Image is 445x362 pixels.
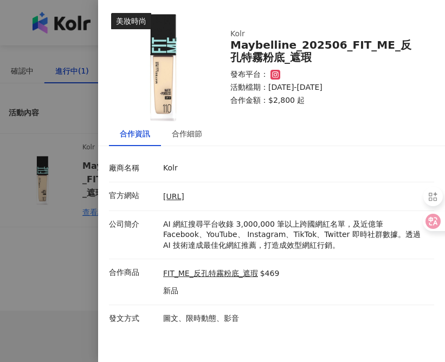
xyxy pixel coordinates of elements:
[109,163,158,174] p: 廠商名稱
[260,268,280,279] p: $469
[109,267,158,278] p: 合作商品
[230,39,421,64] div: Maybelline_202506_FIT_ME_反孔特霧粉底_遮瑕
[120,128,150,140] div: 合作資訊
[109,219,158,230] p: 公司簡介
[109,190,158,201] p: 官方網站
[163,268,258,279] a: FIT_ME_反孔特霧粉底_遮瑕
[109,313,158,324] p: 發文方式
[111,13,220,121] img: FIT_ME_反孔特霧粉底_遮瑕
[230,82,421,93] p: 活動檔期：[DATE]-[DATE]
[163,219,429,251] p: AI 網紅搜尋平台收錄 3,000,000 筆以上跨國網紅名單，及近億筆 Facebook、YouTube、 Instagram、TikTok、Twitter 即時社群數據。透過 AI 技術達成...
[230,69,268,80] p: 發布平台：
[230,29,421,40] div: Kolr
[163,313,429,324] p: 圖文、限時動態、影音
[172,128,202,140] div: 合作細節
[163,163,429,174] p: Kolr
[230,95,421,106] p: 合作金額： $2,800 起
[163,192,184,201] a: [URL]
[111,13,151,29] div: 美妝時尚
[163,286,279,297] p: 新品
